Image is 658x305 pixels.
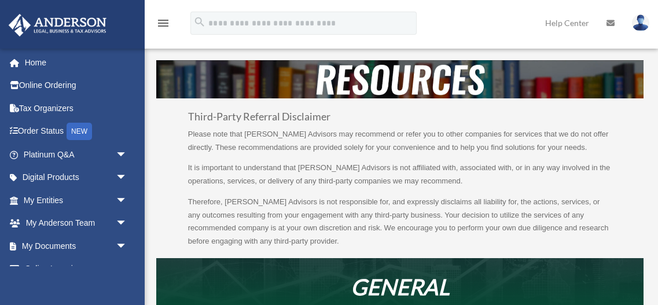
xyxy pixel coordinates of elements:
[116,189,139,212] span: arrow_drop_down
[632,14,649,31] img: User Pic
[116,143,139,167] span: arrow_drop_down
[8,143,145,166] a: Platinum Q&Aarrow_drop_down
[8,120,145,144] a: Order StatusNEW
[5,14,110,36] img: Anderson Advisors Platinum Portal
[116,234,139,258] span: arrow_drop_down
[156,20,170,30] a: menu
[188,128,612,162] p: Please note that [PERSON_NAME] Advisors may recommend or refer you to other companies for service...
[116,212,139,236] span: arrow_drop_down
[8,166,145,189] a: Digital Productsarrow_drop_down
[188,196,612,248] p: Therefore, [PERSON_NAME] Advisors is not responsible for, and expressly disclaims all liability f...
[116,258,139,281] span: arrow_drop_down
[116,166,139,190] span: arrow_drop_down
[351,273,450,300] em: GENERAL
[8,97,145,120] a: Tax Organizers
[156,60,644,98] img: resources-header
[188,112,612,128] h3: Third-Party Referral Disclaimer
[156,16,170,30] i: menu
[188,161,612,196] p: It is important to understand that [PERSON_NAME] Advisors is not affiliated with, associated with...
[8,258,145,281] a: Online Learningarrow_drop_down
[8,212,145,235] a: My Anderson Teamarrow_drop_down
[8,234,145,258] a: My Documentsarrow_drop_down
[8,74,145,97] a: Online Ordering
[193,16,206,28] i: search
[67,123,92,140] div: NEW
[8,189,145,212] a: My Entitiesarrow_drop_down
[8,51,145,74] a: Home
